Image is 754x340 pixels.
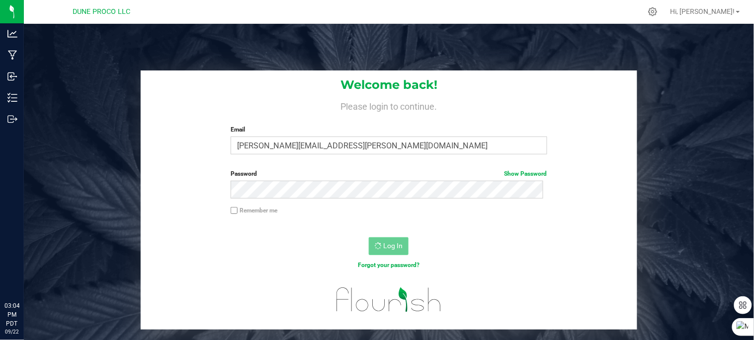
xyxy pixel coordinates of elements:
inline-svg: Inbound [7,71,17,81]
h4: Please login to continue. [141,99,637,111]
label: Email [231,125,547,134]
a: Forgot your password? [358,262,419,269]
inline-svg: Outbound [7,114,17,124]
p: 09/22 [4,328,19,336]
inline-svg: Manufacturing [7,50,17,60]
div: Manage settings [647,7,659,16]
span: Password [231,170,257,177]
img: flourish_logo.svg [327,280,451,320]
span: DUNE PROCO LLC [73,7,130,16]
h1: Welcome back! [141,78,637,91]
inline-svg: Inventory [7,93,17,103]
a: Show Password [504,170,547,177]
label: Remember me [231,206,277,215]
button: Log In [369,237,409,255]
span: Hi, [PERSON_NAME]! [670,7,735,15]
span: Log In [383,242,403,250]
input: Remember me [231,207,238,214]
inline-svg: Analytics [7,29,17,39]
p: 03:04 PM PDT [4,301,19,328]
